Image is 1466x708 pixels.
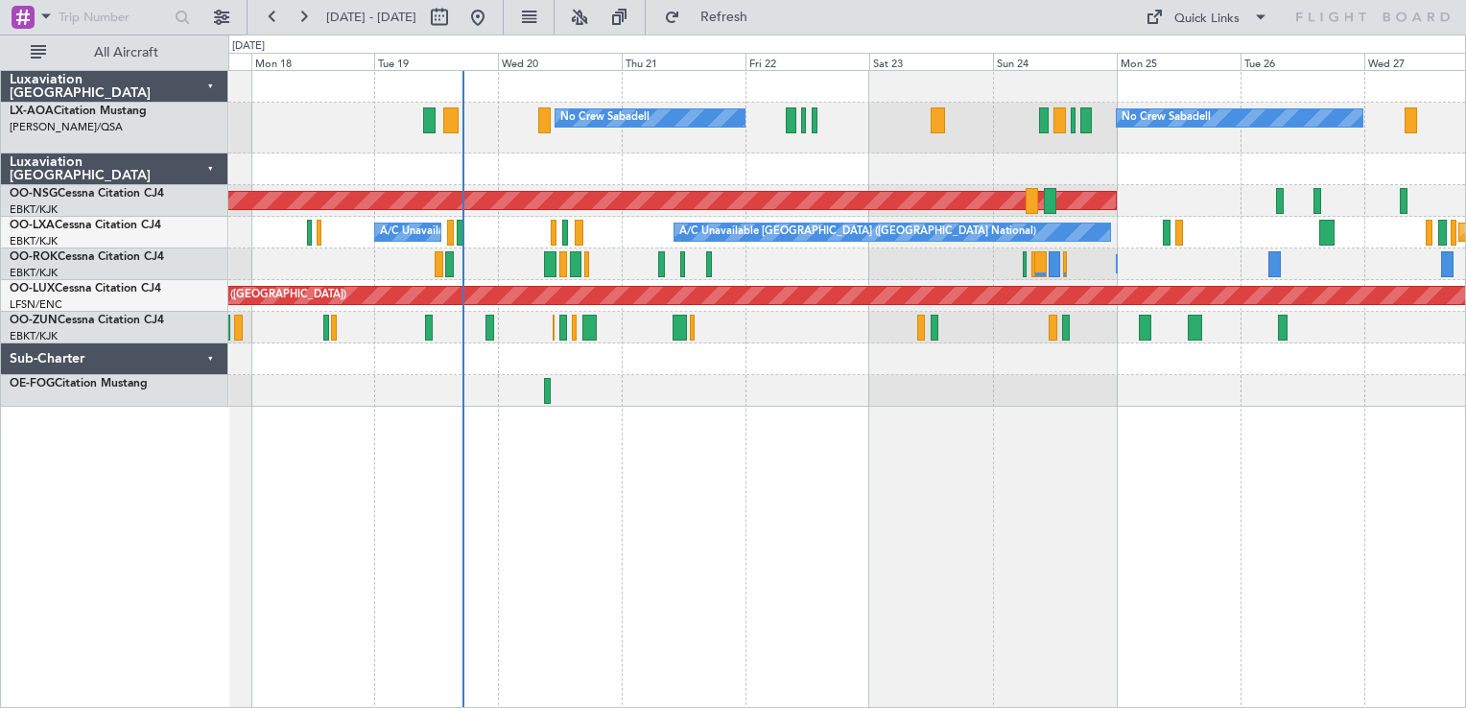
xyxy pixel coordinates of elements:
[622,53,745,70] div: Thu 21
[679,218,1036,247] div: A/C Unavailable [GEOGRAPHIC_DATA] ([GEOGRAPHIC_DATA] National)
[326,9,416,26] span: [DATE] - [DATE]
[560,104,650,132] div: No Crew Sabadell
[10,266,58,280] a: EBKT/KJK
[10,378,148,389] a: OE-FOGCitation Mustang
[10,220,55,231] span: OO-LXA
[10,106,54,117] span: LX-AOA
[1136,2,1278,33] button: Quick Links
[380,218,737,247] div: A/C Unavailable [GEOGRAPHIC_DATA] ([GEOGRAPHIC_DATA] National)
[10,329,58,343] a: EBKT/KJK
[869,53,993,70] div: Sat 23
[59,3,169,32] input: Trip Number
[10,234,58,248] a: EBKT/KJK
[10,315,58,326] span: OO-ZUN
[10,251,164,263] a: OO-ROKCessna Citation CJ4
[251,53,375,70] div: Mon 18
[684,11,765,24] span: Refresh
[10,188,164,200] a: OO-NSGCessna Citation CJ4
[1241,53,1364,70] div: Tue 26
[21,37,208,68] button: All Aircraft
[745,53,869,70] div: Fri 22
[232,38,265,55] div: [DATE]
[1174,10,1240,29] div: Quick Links
[10,251,58,263] span: OO-ROK
[10,220,161,231] a: OO-LXACessna Citation CJ4
[10,378,55,389] span: OE-FOG
[1117,53,1241,70] div: Mon 25
[10,283,161,295] a: OO-LUXCessna Citation CJ4
[10,106,147,117] a: LX-AOACitation Mustang
[498,53,622,70] div: Wed 20
[10,315,164,326] a: OO-ZUNCessna Citation CJ4
[1122,104,1211,132] div: No Crew Sabadell
[10,297,62,312] a: LFSN/ENC
[10,120,123,134] a: [PERSON_NAME]/QSA
[10,188,58,200] span: OO-NSG
[993,53,1117,70] div: Sun 24
[374,53,498,70] div: Tue 19
[10,283,55,295] span: OO-LUX
[50,46,202,59] span: All Aircraft
[655,2,770,33] button: Refresh
[10,202,58,217] a: EBKT/KJK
